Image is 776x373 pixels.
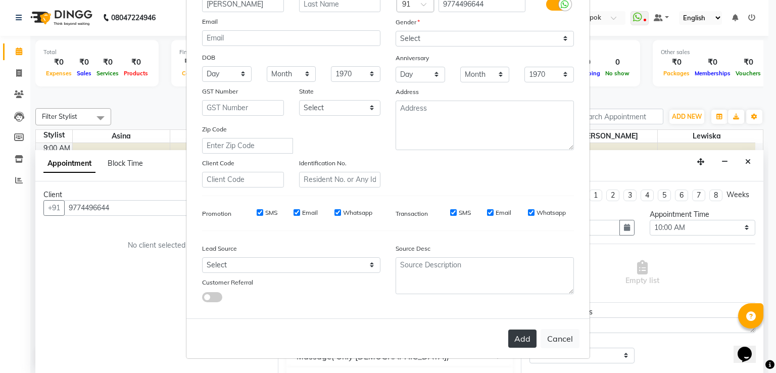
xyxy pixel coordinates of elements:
[202,17,218,26] label: Email
[396,87,419,97] label: Address
[299,159,347,168] label: Identification No.
[202,278,253,287] label: Customer Referral
[496,208,511,217] label: Email
[202,209,231,218] label: Promotion
[299,87,314,96] label: State
[265,208,277,217] label: SMS
[202,172,284,188] input: Client Code
[202,100,284,116] input: GST Number
[396,244,430,253] label: Source Desc
[396,209,428,218] label: Transaction
[459,208,471,217] label: SMS
[202,30,380,46] input: Email
[202,244,237,253] label: Lead Source
[299,172,381,188] input: Resident No. or Any Id
[202,138,293,154] input: Enter Zip Code
[302,208,318,217] label: Email
[202,125,227,134] label: Zip Code
[202,53,215,62] label: DOB
[202,159,234,168] label: Client Code
[537,208,566,217] label: Whatsapp
[343,208,372,217] label: Whatsapp
[396,54,429,63] label: Anniversary
[202,87,238,96] label: GST Number
[508,330,537,348] button: Add
[541,329,579,348] button: Cancel
[396,18,420,27] label: Gender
